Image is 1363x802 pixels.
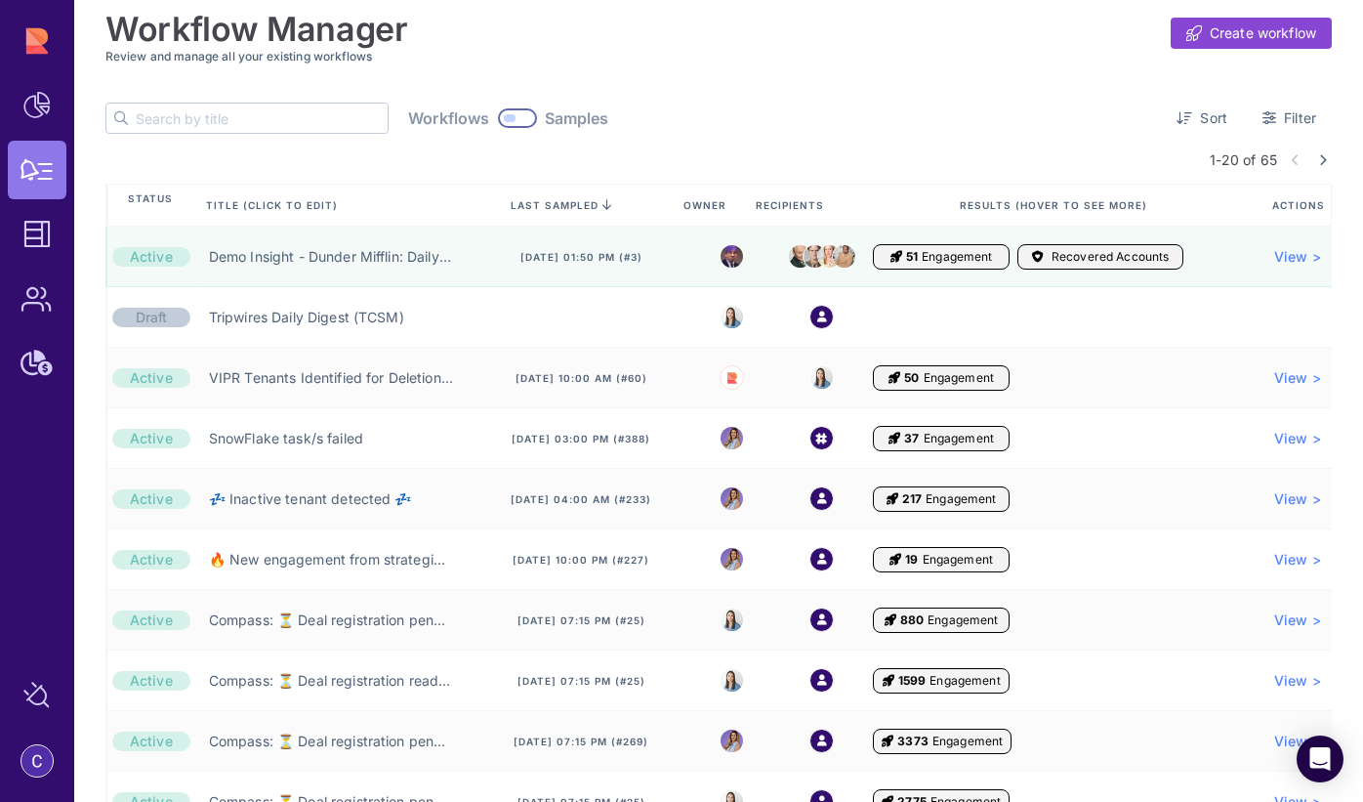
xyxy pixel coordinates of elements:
div: Active [112,368,190,388]
a: SnowFlake task/s failed [209,429,363,448]
div: Active [112,489,190,509]
span: Engagement [924,431,994,446]
a: View > [1274,732,1321,751]
a: View > [1274,611,1321,630]
a: View > [1274,489,1321,509]
div: Active [112,611,190,630]
span: Actions [1272,198,1329,212]
img: 8988563339665_5a12f1d3e1fcf310ea11_32.png [721,427,743,449]
span: [DATE] 07:15 pm (#25) [517,674,645,688]
a: Demo Insight - Dunder Mifflin: Daily Sales [209,247,453,267]
img: 8988563339665_5a12f1d3e1fcf310ea11_32.png [721,487,743,510]
span: Engagement [929,673,1000,689]
span: Owner [683,198,730,212]
span: 37 [904,431,919,446]
a: View > [1274,368,1321,388]
a: VIPR Tenants Identified for Deletion →🗑️ [209,368,453,388]
span: Samples [545,108,609,128]
a: 💤 Inactive tenant detected 💤 [209,489,412,509]
i: Engagement [883,673,894,689]
span: Engagement [922,249,992,265]
span: Engagement [924,370,994,386]
span: Status [128,191,173,219]
i: Engagement [889,552,901,568]
img: 8525803544391_e4bc78f9dfe39fb1ff36_32.jpg [810,366,833,389]
span: [DATE] 10:00 pm (#227) [513,553,649,567]
div: Active [112,247,190,267]
img: 8988563339665_5a12f1d3e1fcf310ea11_32.png [721,548,743,570]
span: [DATE] 10:00 am (#60) [516,371,647,385]
input: Search by title [136,104,388,133]
span: 217 [902,491,922,507]
h3: Review and manage all your existing workflows [105,49,1332,63]
a: View > [1274,671,1321,691]
span: [DATE] 04:00 am (#233) [511,492,651,506]
i: Engagement [888,370,900,386]
span: [DATE] 07:15 pm (#269) [514,735,648,748]
span: Sort [1200,108,1227,128]
span: 880 [900,612,924,628]
div: Active [112,671,190,691]
div: Active [112,429,190,448]
span: Create workflow [1210,23,1316,43]
a: Compass: ⏳ Deal registration pending your team's approval (RPM Manager) ⏳ [209,611,453,630]
i: Engagement [882,734,893,749]
img: stanley.jpeg [833,241,855,272]
i: Engagement [890,249,902,265]
span: 1599 [898,673,927,689]
span: Workflows [408,108,489,128]
span: last sampled [511,199,599,211]
a: Tripwires Daily Digest (TCSM) [209,308,404,327]
span: Filter [1284,108,1316,128]
a: 🔥 New engagement from strategic customer 🔥 (BDR) [209,550,453,570]
a: View > [1274,429,1321,448]
span: 3373 [897,734,929,749]
i: Accounts [1032,249,1044,265]
a: Compass: ⏳ Deal registration ready to convert (RPM) ⏳ [209,671,453,691]
i: Engagement [888,431,900,446]
a: View > [1274,550,1321,570]
span: Engagement [932,734,1003,749]
img: 8988563339665_5a12f1d3e1fcf310ea11_32.png [721,730,743,752]
div: Active [112,550,190,570]
img: 8525803544391_e4bc78f9dfe39fb1ff36_32.jpg [721,306,743,328]
img: michael.jpeg [721,245,743,268]
span: Recipients [756,198,828,212]
span: Engagement [926,491,996,507]
a: View > [1274,247,1321,267]
span: [DATE] 07:15 pm (#25) [517,613,645,627]
span: 1-20 of 65 [1210,149,1277,170]
span: 50 [904,370,919,386]
span: [DATE] 03:00 pm (#388) [512,432,650,445]
img: account-photo [21,745,53,777]
span: [DATE] 01:50 pm (#3) [520,250,642,264]
div: Active [112,732,190,751]
span: Engagement [928,612,998,628]
span: 19 [905,552,918,568]
a: Compass: ⏳ Deal registration pending your approval (RPM) ⏳ [209,732,453,751]
i: Engagement [887,491,898,507]
span: Title (click to edit) [206,198,342,212]
span: Engagement [923,552,993,568]
img: creed.jpeg [789,239,811,273]
img: 8525803544391_e4bc78f9dfe39fb1ff36_32.jpg [721,669,743,692]
img: angela.jpeg [818,239,841,273]
img: dwight.png [804,240,826,272]
img: Rupert [726,372,738,384]
h1: Workflow Manager [105,10,408,49]
img: 8525803544391_e4bc78f9dfe39fb1ff36_32.jpg [721,609,743,631]
span: Results (Hover to see more) [960,198,1151,212]
div: Open Intercom Messenger [1297,736,1343,782]
div: Draft [112,308,190,327]
span: 51 [906,249,918,265]
i: Engagement [885,612,896,628]
span: Recovered Accounts [1052,249,1170,265]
